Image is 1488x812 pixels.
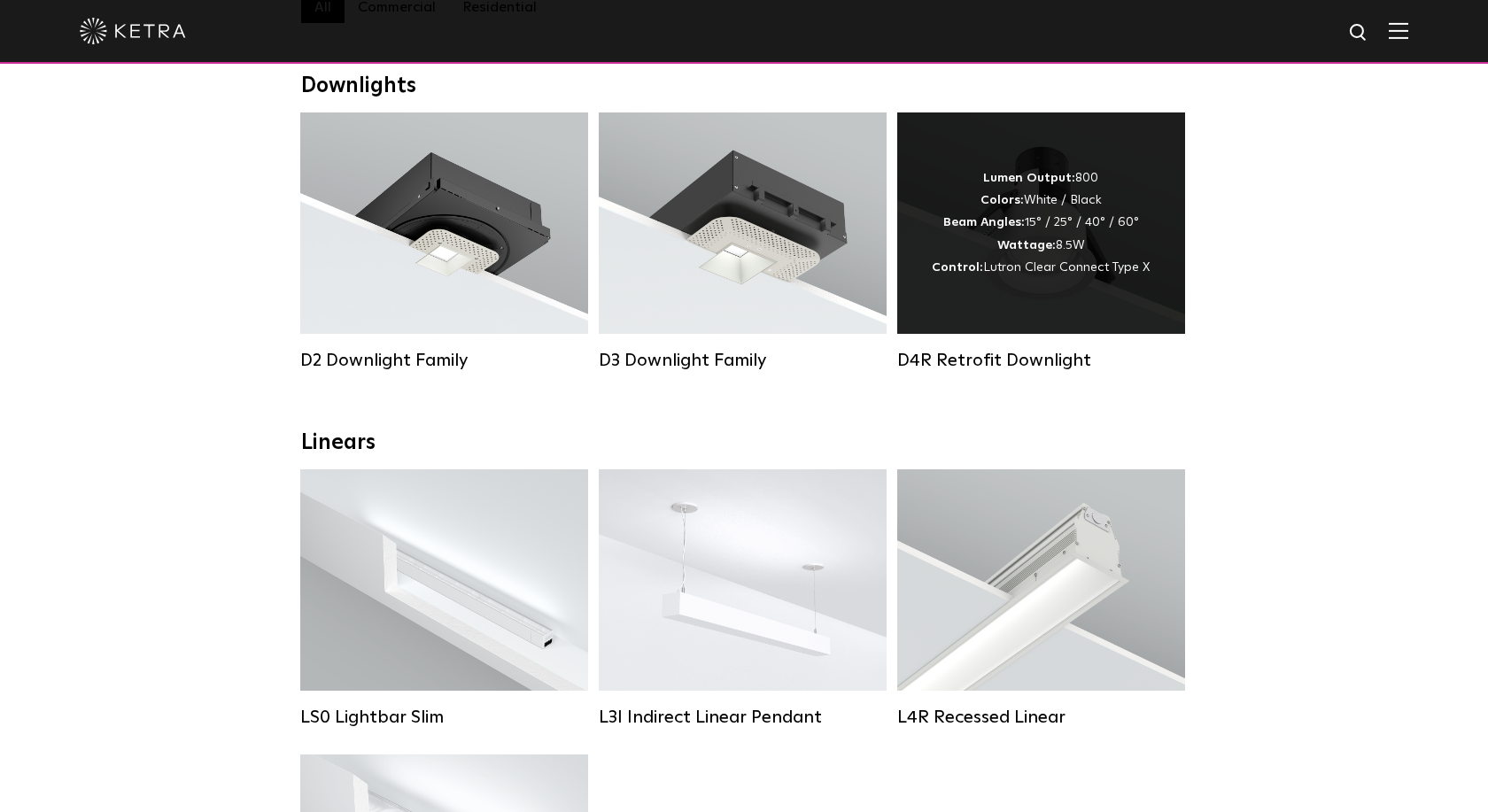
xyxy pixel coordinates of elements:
div: 800 White / Black 15° / 25° / 40° / 60° 8.5W [932,167,1150,279]
div: Linears [301,430,1187,456]
strong: Beam Angles: [943,216,1025,228]
div: D2 Downlight Family [300,350,588,371]
strong: Control: [932,261,983,274]
strong: Colors: [980,194,1024,206]
div: LS0 Lightbar Slim [300,707,588,728]
a: D4R Retrofit Downlight Lumen Output:800Colors:White / BlackBeam Angles:15° / 25° / 40° / 60°Watta... [897,112,1185,371]
a: L3I Indirect Linear Pendant Lumen Output:400 / 600 / 800 / 1000Housing Colors:White / BlackContro... [599,469,887,728]
img: search icon [1348,22,1370,44]
img: ketra-logo-2019-white [80,18,186,44]
div: L4R Recessed Linear [897,707,1185,728]
a: LS0 Lightbar Slim Lumen Output:200 / 350Colors:White / BlackControl:X96 Controller [300,469,588,728]
div: L3I Indirect Linear Pendant [599,707,887,728]
a: L4R Recessed Linear Lumen Output:400 / 600 / 800 / 1000Colors:White / BlackControl:Lutron Clear C... [897,469,1185,728]
div: D3 Downlight Family [599,350,887,371]
div: D4R Retrofit Downlight [897,350,1185,371]
strong: Wattage: [997,239,1056,251]
a: D2 Downlight Family Lumen Output:1200Colors:White / Black / Gloss Black / Silver / Bronze / Silve... [300,112,588,371]
img: Hamburger%20Nav.svg [1389,22,1408,39]
div: Downlights [301,73,1187,99]
a: D3 Downlight Family Lumen Output:700 / 900 / 1100Colors:White / Black / Silver / Bronze / Paintab... [599,112,887,371]
strong: Lumen Output: [983,172,1075,184]
span: Lutron Clear Connect Type X [983,261,1150,274]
